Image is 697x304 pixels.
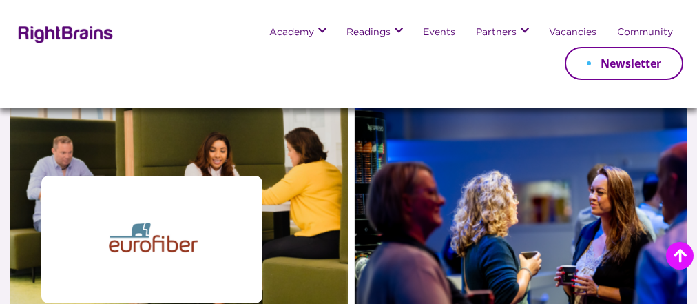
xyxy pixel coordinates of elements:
a: Community [617,28,673,39]
a: Academy [269,28,314,39]
a: Vacancies [549,28,596,39]
a: Newsletter [565,47,683,80]
a: Readings [346,28,391,39]
a: Events [423,28,455,39]
a: Partners [476,28,517,39]
img: Rightbrains [14,23,114,43]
